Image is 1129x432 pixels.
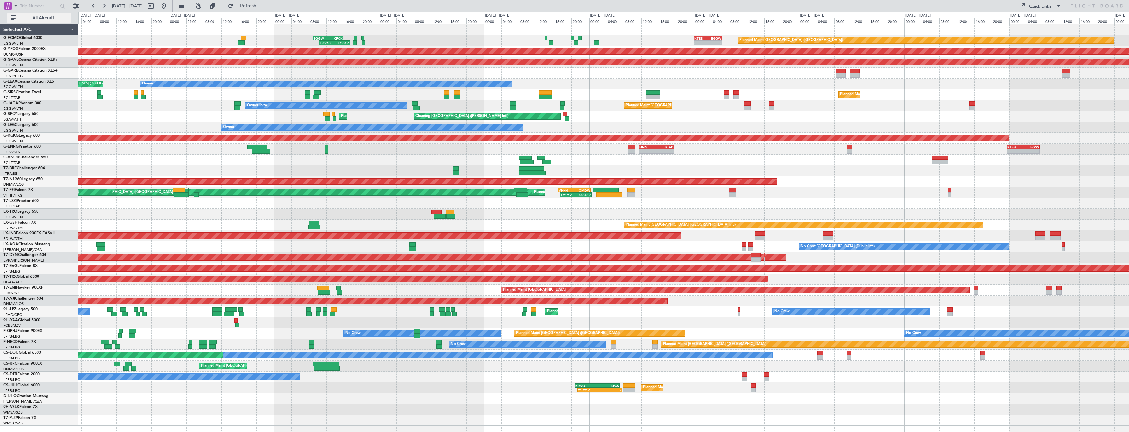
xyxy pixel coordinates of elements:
a: LFPB/LBG [3,356,20,361]
a: 9H-LPZLegacy 500 [3,307,38,311]
div: [DATE] - [DATE] [695,13,720,19]
div: 08:00 [414,18,431,24]
span: G-JAGA [3,101,18,105]
div: 00:00 [904,18,922,24]
div: - [657,149,674,153]
div: [DATE] - [DATE] [380,13,405,19]
a: F-HECDFalcon 7X [3,340,36,344]
a: UUMO/OSF [3,52,23,57]
div: KTEB [1007,145,1023,149]
a: LX-INBFalcon 900EX EASy II [3,231,55,235]
div: 08:00 [1044,18,1062,24]
a: WMSA/SZB [3,410,23,415]
a: F-GPNJFalcon 900EX [3,329,42,333]
div: 17:19 Z [560,193,576,197]
a: T7-N1960Legacy 650 [3,177,43,181]
a: DNMM/LOS [3,182,24,187]
a: G-LEAXCessna Citation XLS [3,80,54,84]
a: EGGW/LTN [3,63,23,68]
div: KFOK [328,36,343,40]
div: 20:00 [151,18,169,24]
span: F-HECD [3,340,18,344]
div: 04:00 [607,18,624,24]
div: 20:00 [466,18,484,24]
a: G-VNORChallenger 650 [3,156,48,159]
div: No Crew [451,339,466,349]
div: 00:00 [589,18,607,24]
div: 16:00 [869,18,887,24]
span: T7-FFI [3,188,15,192]
div: 12:00 [537,18,554,24]
div: - [694,41,708,45]
div: - [1023,149,1039,153]
div: [DATE] - [DATE] [80,13,105,19]
a: WMSA/SZB [3,421,23,426]
div: 16:00 [134,18,151,24]
div: 04:00 [1027,18,1044,24]
div: 00:00 [169,18,186,24]
div: 04:00 [186,18,204,24]
a: CS-DOUGlobal 6500 [3,351,41,355]
div: 08:00 [939,18,957,24]
div: [DATE] - [DATE] [905,13,931,19]
span: [DATE] - [DATE] [112,3,143,9]
a: VHHH/HKG [3,193,23,198]
span: G-FOMO [3,36,20,40]
span: T7-N1960 [3,177,22,181]
div: No Crew [345,328,361,338]
span: CS-JHH [3,383,17,387]
a: G-JAGAPhenom 300 [3,101,41,105]
a: EGGW/LTN [3,139,23,144]
span: G-LEGC [3,123,17,127]
div: Planned Maint [GEOGRAPHIC_DATA] ([GEOGRAPHIC_DATA]) [643,383,747,393]
a: G-KGKGLegacy 600 [3,134,40,138]
a: T7-FFIFalcon 7X [3,188,33,192]
div: 16:00 [344,18,361,24]
a: T7-BREChallenger 604 [3,166,45,170]
a: T7-EMIHawker 900XP [3,286,43,290]
div: Planned Maint [GEOGRAPHIC_DATA] ([GEOGRAPHIC_DATA] Intl) [626,220,736,230]
span: 9H-VSLK [3,405,19,409]
div: [DATE] - [DATE] [485,13,510,19]
span: G-GARE [3,69,18,73]
div: 08:00 [834,18,852,24]
a: FCBB/BZV [3,323,21,328]
span: LX-INB [3,231,16,235]
a: LFPB/LBG [3,269,20,274]
div: 16:00 [764,18,782,24]
div: EINN [639,145,656,149]
div: No Crew [GEOGRAPHIC_DATA] (Dublin Intl) [801,242,875,252]
div: - [708,41,721,45]
div: 12:00 [432,18,449,24]
div: 08:00 [519,18,537,24]
div: OMDW [574,188,590,192]
div: 16:00 [974,18,992,24]
a: EDLW/DTM [3,226,23,230]
a: [PERSON_NAME]/QSA [3,399,42,404]
a: EGLF/FAB [3,204,20,209]
div: 10:25 Z [320,41,335,45]
a: T7-AJIChallenger 604 [3,297,43,300]
span: D-IJHO [3,394,17,398]
a: LFPB/LBG [3,345,20,350]
div: Planned Maint Nice ([GEOGRAPHIC_DATA]) [547,307,620,317]
div: 12:00 [326,18,344,24]
div: Owner [223,122,234,132]
a: G-GARECessna Citation XLS+ [3,69,58,73]
div: VHHH [559,188,574,192]
div: Planned Maint [GEOGRAPHIC_DATA] ([GEOGRAPHIC_DATA]) [201,361,305,371]
a: EGLF/FAB [3,95,20,100]
a: 9H-VSLKFalcon 7X [3,405,38,409]
div: 00:00 [484,18,501,24]
div: Quick Links [1029,3,1051,10]
a: EGGW/LTN [3,215,23,220]
span: G-SPCY [3,112,17,116]
span: 9H-LPZ [3,307,16,311]
span: Refresh [235,4,262,8]
a: G-FOMOGlobal 6000 [3,36,42,40]
a: CS-DTRFalcon 2000 [3,372,40,376]
div: [DATE] - [DATE] [800,13,825,19]
div: 20:00 [1097,18,1114,24]
a: EVRA/[PERSON_NAME] [3,258,44,263]
div: Planned Maint [GEOGRAPHIC_DATA] ([GEOGRAPHIC_DATA] Intl) [534,187,644,197]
